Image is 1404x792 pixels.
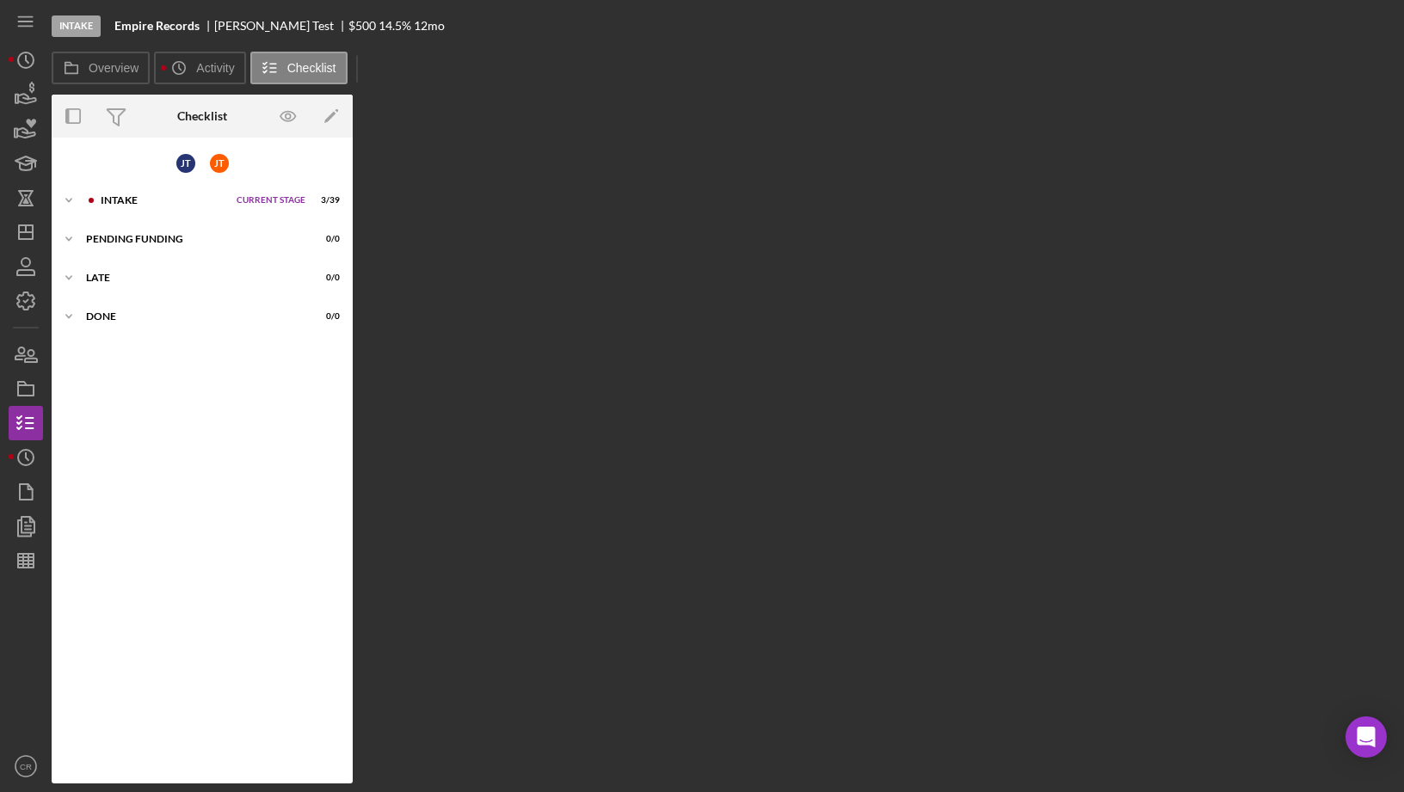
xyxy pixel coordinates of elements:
[9,749,43,783] button: CR
[52,15,101,37] div: Intake
[309,273,340,283] div: 0 / 0
[210,154,229,173] div: J T
[348,19,376,33] div: $500
[214,19,348,33] div: [PERSON_NAME] Test
[379,19,411,33] div: 14.5 %
[237,195,305,206] span: Current Stage
[86,311,297,322] div: Done
[154,52,245,84] button: Activity
[250,52,348,84] button: Checklist
[309,195,340,206] div: 3 / 39
[196,61,234,75] label: Activity
[414,19,445,33] div: 12 mo
[86,234,297,244] div: Pending Funding
[1345,716,1387,758] div: Open Intercom Messenger
[52,52,150,84] button: Overview
[114,19,200,33] b: Empire Records
[177,109,227,123] div: Checklist
[309,311,340,322] div: 0 / 0
[309,234,340,244] div: 0 / 0
[20,762,32,771] text: CR
[287,61,336,75] label: Checklist
[89,61,139,75] label: Overview
[86,273,297,283] div: Late
[101,195,228,206] div: Intake
[176,154,195,173] div: J T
